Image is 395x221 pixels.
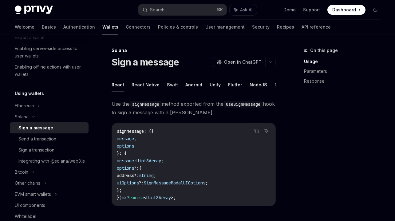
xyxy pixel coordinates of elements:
[117,165,134,171] span: options
[228,77,242,92] button: Flutter
[304,66,385,76] a: Parameters
[112,57,179,68] h1: Sign a message
[15,191,51,198] div: EVM smart wallets
[112,77,124,92] button: React
[139,173,154,178] span: string
[205,180,208,186] span: ;
[117,128,144,134] span: signMessage
[250,77,267,92] button: NodeJS
[18,124,53,132] div: Sign a message
[210,77,221,92] button: Unity
[15,90,44,97] h5: Using wallets
[144,195,146,200] span: <
[10,156,89,167] a: Integrating with @solana/web3.js
[144,180,205,186] span: SignMessageModalUIOptions
[117,195,122,200] span: })
[15,213,36,220] div: Whitelabel
[283,7,296,13] a: Demo
[167,77,178,92] button: Swift
[173,195,176,200] span: ;
[15,45,85,60] div: Enabling server-side access to user wallets
[10,144,89,156] a: Sign a transaction
[304,57,385,66] a: Usage
[136,173,139,178] span: :
[10,122,89,133] a: Sign a message
[112,100,276,117] span: Use the method exported from the hook to sign a message with a [PERSON_NAME].
[10,61,89,80] a: Enabling offline actions with user wallets
[310,47,338,54] span: On this page
[150,6,167,14] div: Search...
[134,136,136,141] span: ,
[63,20,95,34] a: Authentication
[144,128,154,134] span: : ({
[370,5,380,15] button: Toggle dark mode
[230,4,257,15] button: Ask AI
[224,59,262,65] span: Open in ChatGPT
[18,146,54,154] div: Sign a transaction
[161,158,164,164] span: ;
[132,77,160,92] button: React Native
[154,173,156,178] span: ;
[240,7,252,13] span: Ask AI
[253,127,261,135] button: Copy the contents from the code block
[332,7,356,13] span: Dashboard
[304,76,385,86] a: Response
[185,77,202,92] button: Android
[15,180,40,187] div: Other chains
[117,158,136,164] span: message:
[117,136,134,141] span: message
[139,165,141,171] span: {
[117,187,122,193] span: };
[205,20,245,34] a: User management
[138,4,227,15] button: Search...⌘K
[130,101,162,108] code: signMessage
[102,20,118,34] a: Wallets
[117,173,136,178] span: address?
[171,195,173,200] span: >
[277,20,294,34] a: Recipes
[117,180,139,186] span: uiOptions
[122,195,127,200] span: =>
[112,47,276,53] div: Solana
[117,151,127,156] span: }: {
[303,7,320,13] a: Support
[18,157,85,165] div: Integrating with @solana/web3.js
[127,195,144,200] span: Promise
[126,20,151,34] a: Connectors
[10,200,89,211] a: UI components
[223,101,263,108] code: useSignMessage
[15,113,29,120] div: Solana
[136,158,161,164] span: Uint8Array
[252,20,270,34] a: Security
[15,102,34,109] div: Ethereum
[10,43,89,61] a: Enabling server-side access to user wallets
[216,7,223,12] span: ⌘ K
[15,63,85,78] div: Enabling offline actions with user wallets
[134,165,139,171] span: ?:
[158,20,198,34] a: Policies & controls
[146,195,171,200] span: Uint8Array
[15,6,53,14] img: dark logo
[117,143,134,149] span: options
[18,135,56,143] div: Send a transaction
[139,180,144,186] span: ?:
[213,57,265,67] button: Open in ChatGPT
[15,202,45,209] div: UI components
[327,5,365,15] a: Dashboard
[15,168,28,176] div: Bitcoin
[42,20,56,34] a: Basics
[302,20,331,34] a: API reference
[275,77,294,92] button: REST API
[15,20,34,34] a: Welcome
[10,133,89,144] a: Send a transaction
[263,127,271,135] button: Ask AI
